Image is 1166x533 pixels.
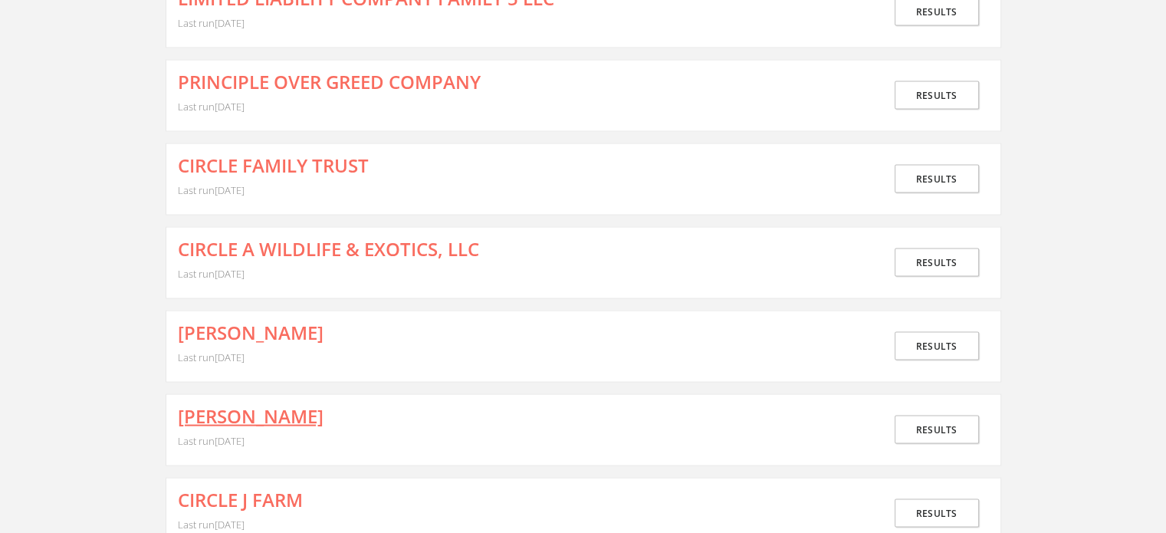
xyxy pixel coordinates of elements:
[178,350,245,364] span: Last run [DATE]
[895,81,979,110] a: Results
[178,267,245,281] span: Last run [DATE]
[895,499,979,528] a: Results
[178,156,369,176] a: CIRCLE FAMILY TRUST
[178,239,479,259] a: CIRCLE A WILDLIFE & EXOTICS, LLC
[178,434,245,448] span: Last run [DATE]
[178,16,245,30] span: Last run [DATE]
[178,183,245,197] span: Last run [DATE]
[178,72,481,92] a: PRINCIPLE OVER GREED COMPANY
[178,490,303,510] a: CIRCLE J FARM
[895,332,979,360] a: Results
[895,165,979,193] a: Results
[178,323,324,343] a: [PERSON_NAME]
[895,416,979,444] a: Results
[178,518,245,531] span: Last run [DATE]
[178,100,245,114] span: Last run [DATE]
[178,406,324,426] a: [PERSON_NAME]
[895,248,979,277] a: Results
